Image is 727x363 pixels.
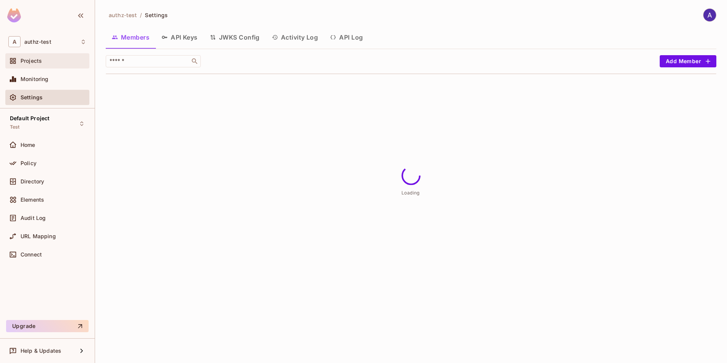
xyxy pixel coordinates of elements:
span: authz-test [109,11,137,19]
button: API Keys [156,28,204,47]
span: Directory [21,178,44,185]
span: Elements [21,197,44,203]
span: Help & Updates [21,348,61,354]
img: ASHISH SANDEY [703,9,716,21]
button: Members [106,28,156,47]
button: Upgrade [6,320,89,332]
span: Workspace: authz-test [24,39,51,45]
span: A [8,36,21,47]
span: Projects [21,58,42,64]
span: Home [21,142,35,148]
span: Audit Log [21,215,46,221]
button: Add Member [660,55,716,67]
span: Policy [21,160,37,166]
button: Activity Log [266,28,324,47]
span: Default Project [10,115,49,121]
span: URL Mapping [21,233,56,239]
span: Monitoring [21,76,49,82]
span: Test [10,124,20,130]
span: Settings [145,11,168,19]
button: JWKS Config [204,28,266,47]
span: Connect [21,252,42,258]
img: SReyMgAAAABJRU5ErkJggg== [7,8,21,22]
li: / [140,11,142,19]
button: API Log [324,28,369,47]
span: Settings [21,94,43,100]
